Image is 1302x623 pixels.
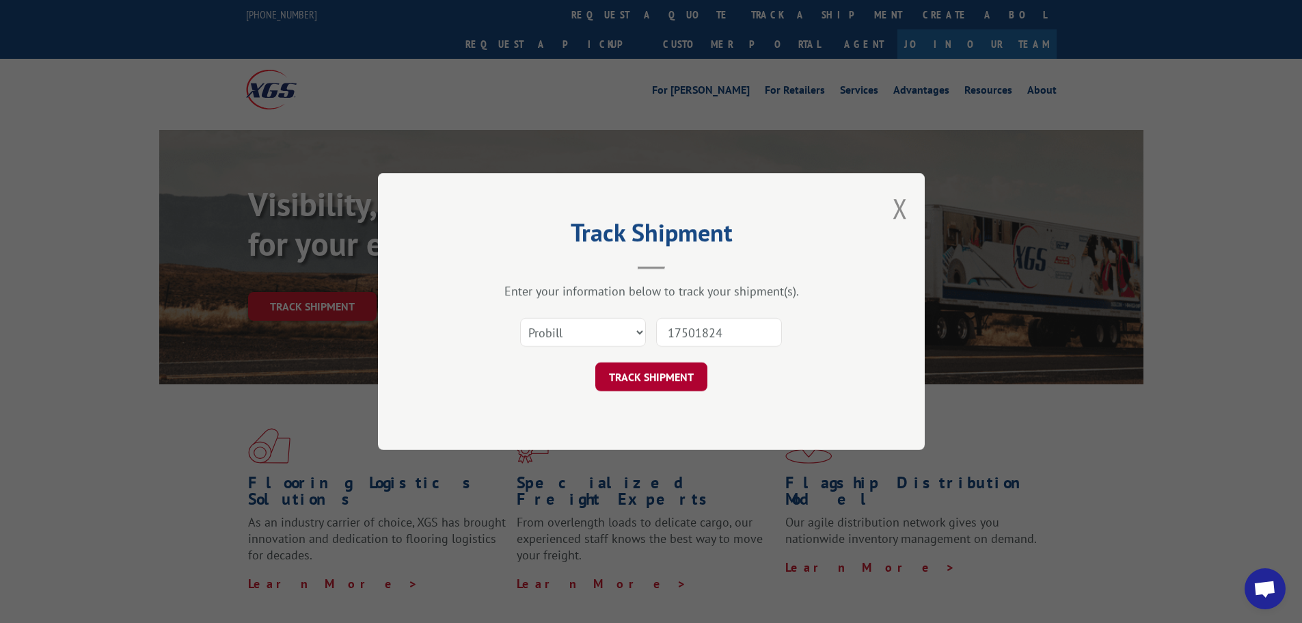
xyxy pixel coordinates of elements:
[1245,568,1286,609] div: Open chat
[446,223,856,249] h2: Track Shipment
[446,283,856,299] div: Enter your information below to track your shipment(s).
[656,318,782,347] input: Number(s)
[893,190,908,226] button: Close modal
[595,362,707,391] button: TRACK SHIPMENT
